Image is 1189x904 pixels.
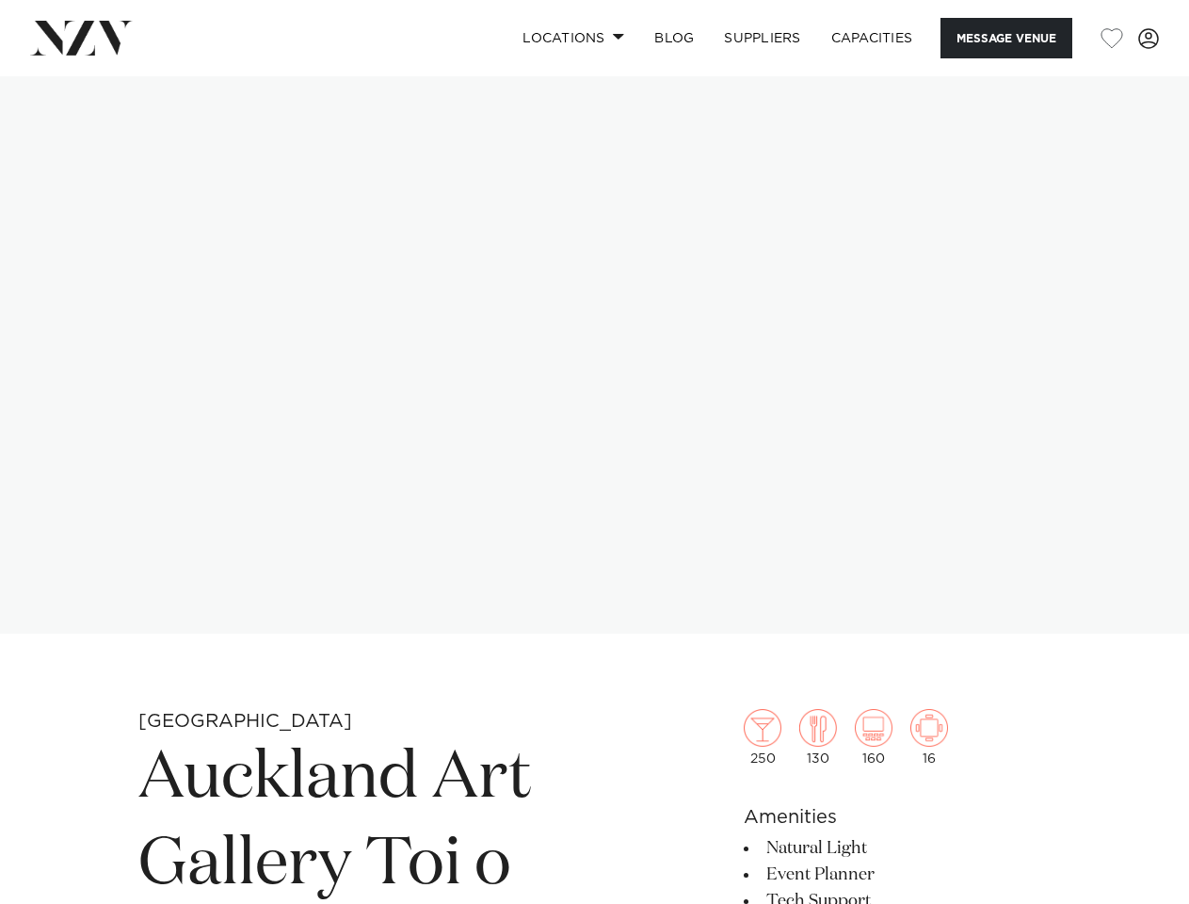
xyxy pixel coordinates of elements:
[744,862,1051,888] li: Event Planner
[910,709,948,766] div: 16
[744,835,1051,862] li: Natural Light
[744,803,1051,831] h6: Amenities
[855,709,892,766] div: 160
[910,709,948,747] img: meeting.png
[799,709,837,747] img: dining.png
[816,18,928,58] a: Capacities
[744,709,781,766] div: 250
[138,712,352,731] small: [GEOGRAPHIC_DATA]
[639,18,709,58] a: BLOG
[709,18,815,58] a: SUPPLIERS
[744,709,781,747] img: cocktail.png
[507,18,639,58] a: Locations
[855,709,892,747] img: theatre.png
[30,21,133,55] img: nzv-logo.png
[940,18,1072,58] button: Message Venue
[799,709,837,766] div: 130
